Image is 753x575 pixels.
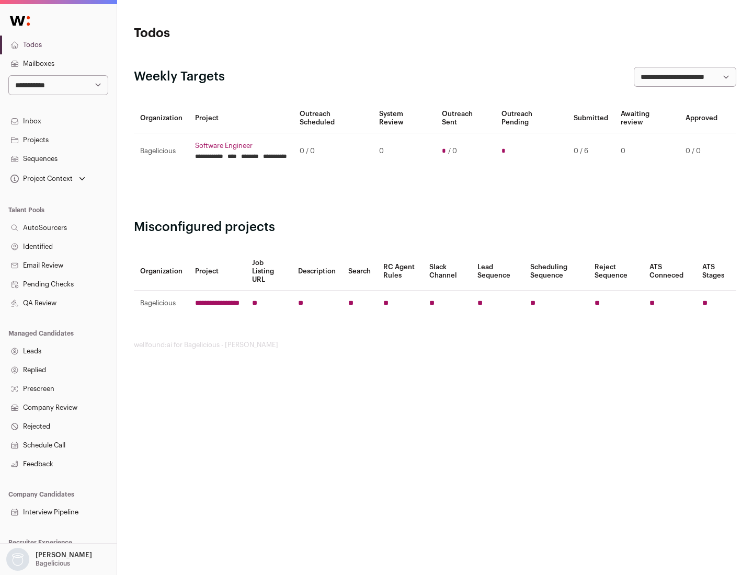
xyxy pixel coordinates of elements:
th: Project [189,103,293,133]
td: 0 / 6 [567,133,614,169]
td: 0 [373,133,435,169]
td: 0 / 0 [293,133,373,169]
th: Approved [679,103,724,133]
td: Bagelicious [134,291,189,316]
p: Bagelicious [36,559,70,568]
div: Project Context [8,175,73,183]
th: Outreach Pending [495,103,567,133]
th: Organization [134,103,189,133]
h2: Misconfigured projects [134,219,736,236]
h2: Weekly Targets [134,68,225,85]
th: Job Listing URL [246,252,292,291]
h1: Todos [134,25,335,42]
th: Organization [134,252,189,291]
th: Awaiting review [614,103,679,133]
img: nopic.png [6,548,29,571]
th: ATS Stages [696,252,736,291]
td: 0 [614,133,679,169]
a: Software Engineer [195,142,287,150]
th: Lead Sequence [471,252,524,291]
button: Open dropdown [4,548,94,571]
p: [PERSON_NAME] [36,551,92,559]
td: 0 / 0 [679,133,724,169]
th: RC Agent Rules [377,252,423,291]
th: Scheduling Sequence [524,252,588,291]
th: Outreach Scheduled [293,103,373,133]
footer: wellfound:ai for Bagelicious - [PERSON_NAME] [134,341,736,349]
th: Reject Sequence [588,252,644,291]
span: / 0 [448,147,457,155]
button: Open dropdown [8,171,87,186]
img: Wellfound [4,10,36,31]
th: Project [189,252,246,291]
th: Outreach Sent [436,103,496,133]
td: Bagelicious [134,133,189,169]
th: System Review [373,103,435,133]
th: Search [342,252,377,291]
th: Description [292,252,342,291]
th: Slack Channel [423,252,471,291]
th: Submitted [567,103,614,133]
th: ATS Conneced [643,252,695,291]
